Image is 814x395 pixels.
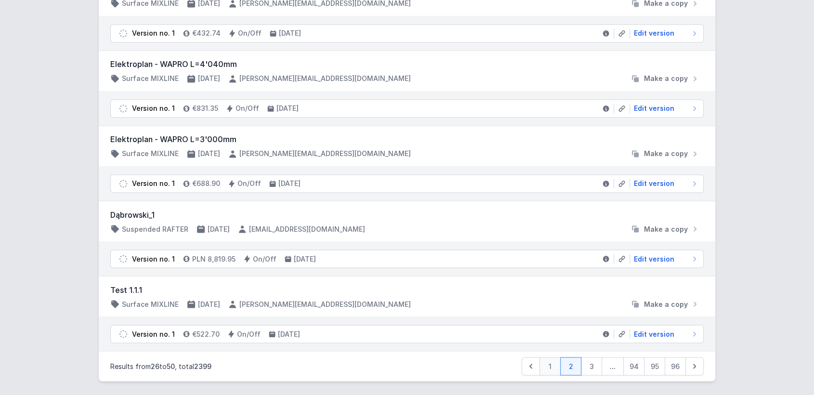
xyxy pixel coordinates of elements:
[167,362,175,370] span: 50
[634,179,674,188] span: Edit version
[249,224,365,234] h4: [EMAIL_ADDRESS][DOMAIN_NAME]
[198,149,220,158] h4: [DATE]
[634,329,674,339] span: Edit version
[239,149,411,158] h4: [PERSON_NAME][EMAIL_ADDRESS][DOMAIN_NAME]
[276,104,299,113] h4: [DATE]
[630,179,699,188] a: Edit version
[192,104,218,113] h4: €831.35
[110,209,704,220] h3: Dąbrowski_1
[602,357,624,375] span: ...
[198,299,220,309] h4: [DATE]
[118,329,128,339] img: draft.svg
[151,362,159,370] span: 26
[253,254,276,263] h4: On/Off
[522,357,540,375] a: Previous page
[634,104,674,113] span: Edit version
[118,254,128,263] img: draft.svg
[634,28,674,38] span: Edit version
[630,254,699,263] a: Edit version
[110,58,704,70] h3: Elektroplan - WAPRO L=4'040mm
[122,74,179,83] h4: Surface MIXLINE
[627,149,704,158] button: Make a copy
[630,28,699,38] a: Edit version
[644,357,665,375] a: 95
[132,329,175,339] div: Version no. 1
[278,329,300,339] h4: [DATE]
[122,224,188,234] h4: Suspended RAFTER
[279,28,301,38] h4: [DATE]
[118,104,128,113] img: draft.svg
[110,361,211,371] p: Results from to , total
[192,329,220,339] h4: €522.70
[294,254,316,263] h4: [DATE]
[132,28,175,38] div: Version no. 1
[192,28,221,38] h4: €432.74
[560,357,581,375] a: 2
[118,179,128,188] img: draft.svg
[122,299,179,309] h4: Surface MIXLINE
[238,28,262,38] h4: On/Off
[239,299,411,309] h4: [PERSON_NAME][EMAIL_ADDRESS][DOMAIN_NAME]
[627,224,704,234] button: Make a copy
[110,284,704,295] h3: Test 1.1.1
[630,329,699,339] a: Edit version
[581,357,602,375] a: 3
[110,133,704,145] h3: Elektroplan - WAPRO L=3'000mm
[132,104,175,113] div: Version no. 1
[122,149,179,158] h4: Surface MIXLINE
[627,299,704,309] button: Make a copy
[644,74,688,83] span: Make a copy
[644,149,688,158] span: Make a copy
[634,254,674,263] span: Edit version
[623,357,644,375] a: 94
[208,224,230,234] h4: [DATE]
[132,179,175,188] div: Version no. 1
[237,329,261,339] h4: On/Off
[237,179,261,188] h4: On/Off
[198,74,220,83] h4: [DATE]
[192,254,236,263] h4: PLN 8,819.95
[644,224,688,234] span: Make a copy
[132,254,175,263] div: Version no. 1
[539,357,561,375] a: 1
[278,179,301,188] h4: [DATE]
[194,362,211,370] span: 2399
[665,357,686,375] a: 96
[627,74,704,83] button: Make a copy
[239,74,411,83] h4: [PERSON_NAME][EMAIL_ADDRESS][DOMAIN_NAME]
[236,104,259,113] h4: On/Off
[644,299,688,309] span: Make a copy
[118,28,128,38] img: draft.svg
[685,357,704,375] a: Next page
[630,104,699,113] a: Edit version
[192,179,220,188] h4: €688.90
